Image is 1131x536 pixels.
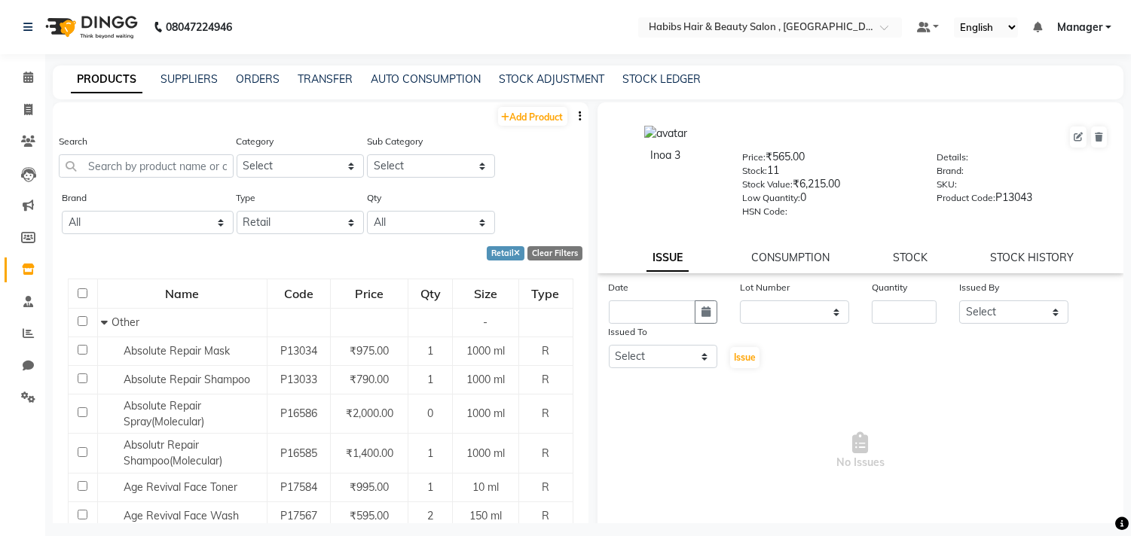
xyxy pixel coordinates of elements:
[427,344,433,358] span: 1
[542,446,549,460] span: R
[742,191,800,205] label: Low Quantity:
[166,6,232,48] b: 08047224946
[332,280,407,307] div: Price
[346,446,393,460] span: ₹1,400.00
[742,190,914,211] div: 0
[542,407,549,420] span: R
[367,191,381,205] label: Qty
[520,280,572,307] div: Type
[742,149,914,170] div: ₹565.00
[483,315,488,329] span: -
[427,373,433,386] span: 1
[542,509,549,522] span: R
[350,344,389,358] span: ₹975.00
[124,480,237,494] span: Age Revival Face Toner
[367,135,423,148] label: Sub Category
[644,126,687,142] img: avatar
[409,280,451,307] div: Qty
[237,135,274,148] label: Category
[466,373,505,386] span: 1000 ml
[742,176,914,197] div: ₹6,215.00
[160,72,218,86] a: SUPPLIERS
[350,509,389,522] span: ₹595.00
[498,107,567,126] a: Add Product
[454,280,517,307] div: Size
[280,480,317,494] span: P17584
[237,191,256,205] label: Type
[59,135,87,148] label: Search
[742,178,793,191] label: Stock Value:
[740,281,790,294] label: Lot Number
[427,509,433,522] span: 2
[872,281,907,294] label: Quantity
[124,438,222,467] span: Absolutr Repair Shampoo(Molecular)
[280,344,317,358] span: P13034
[937,164,964,178] label: Brand:
[937,151,968,164] label: Details:
[742,163,914,184] div: 11
[622,72,701,86] a: STOCK LEDGER
[71,66,142,93] a: PRODUCTS
[59,154,234,178] input: Search by product name or code
[99,280,266,307] div: Name
[466,407,505,420] span: 1000 ml
[542,344,549,358] span: R
[280,407,317,420] span: P16586
[893,251,928,264] a: STOCK
[730,347,760,368] button: Issue
[742,164,767,178] label: Stock:
[427,446,433,460] span: 1
[469,509,502,522] span: 150 ml
[937,190,1108,211] div: P13043
[466,446,505,460] span: 1000 ml
[742,151,766,164] label: Price:
[1057,20,1102,35] span: Manager
[236,72,280,86] a: ORDERS
[427,407,433,420] span: 0
[487,246,524,260] div: Retail
[499,72,604,86] a: STOCK ADJUSTMENT
[609,376,1113,526] span: No Issues
[350,373,389,386] span: ₹790.00
[427,480,433,494] span: 1
[350,480,389,494] span: ₹995.00
[609,281,629,294] label: Date
[734,352,756,363] span: Issue
[466,344,505,358] span: 1000 ml
[613,148,720,163] div: Inoa 3
[280,373,317,386] span: P13033
[937,191,995,205] label: Product Code:
[38,6,142,48] img: logo
[298,72,353,86] a: TRANSFER
[112,315,139,329] span: Other
[124,399,204,428] span: Absolute Repair Spray(Molecular)
[542,373,549,386] span: R
[937,178,957,191] label: SKU:
[124,373,250,386] span: Absolute Repair Shampoo
[647,245,689,272] a: ISSUE
[527,246,582,260] div: Clear Filters
[280,509,317,522] span: P17567
[62,191,87,205] label: Brand
[346,407,393,420] span: ₹2,000.00
[472,480,499,494] span: 10 ml
[268,280,330,307] div: Code
[280,446,317,460] span: P16585
[101,315,112,329] span: Collapse Row
[959,281,999,294] label: Issued By
[990,251,1074,264] a: STOCK HISTORY
[542,480,549,494] span: R
[124,344,230,358] span: Absolute Repair Mask
[609,325,648,339] label: Issued To
[124,509,239,522] span: Age Revival Face Wash
[371,72,481,86] a: AUTO CONSUMPTION
[752,251,830,264] a: CONSUMPTION
[742,205,787,218] label: HSN Code:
